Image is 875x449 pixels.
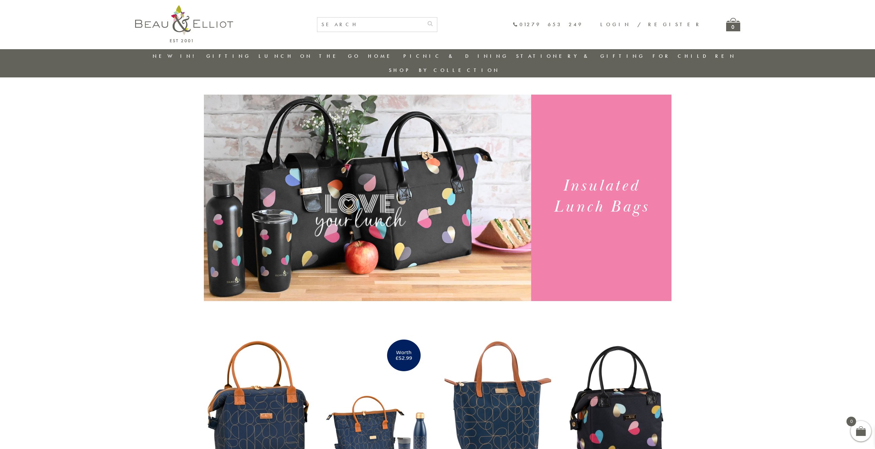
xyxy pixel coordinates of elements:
a: Stationery & Gifting [516,53,645,60]
h1: Insulated Lunch Bags [539,175,663,217]
a: Picnic & Dining [403,53,508,60]
span: 0 [846,417,856,426]
a: For Children [653,53,736,60]
a: 01279 653 249 [513,22,583,28]
a: Lunch On The Go [259,53,360,60]
img: Emily Heart Set [204,95,531,301]
a: 0 [726,18,740,31]
img: logo [135,5,233,42]
a: Login / Register [600,21,702,28]
a: Shop by collection [389,67,500,74]
a: Home [368,53,395,60]
a: New in! [153,53,199,60]
a: Gifting [206,53,251,60]
input: SEARCH [317,18,423,32]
